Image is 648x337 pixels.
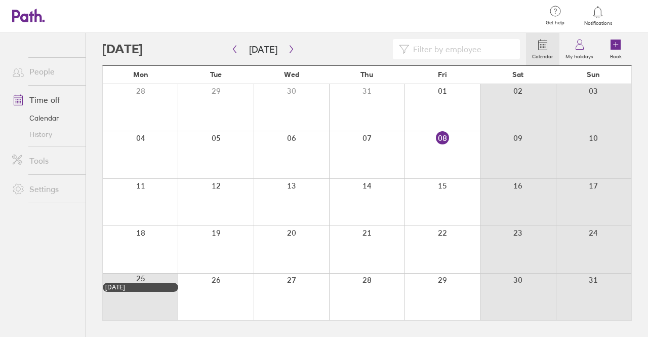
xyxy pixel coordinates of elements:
a: History [4,126,86,142]
span: Sat [512,70,523,79]
span: Thu [360,70,373,79]
a: My holidays [559,33,599,65]
a: Book [599,33,632,65]
div: [DATE] [105,284,176,291]
a: Time off [4,90,86,110]
span: Fri [438,70,447,79]
a: Notifications [582,5,615,26]
a: People [4,61,86,82]
label: Calendar [526,51,559,60]
span: Mon [133,70,148,79]
span: Wed [284,70,299,79]
input: Filter by employee [409,40,514,59]
button: [DATE] [241,41,286,58]
label: Book [604,51,628,60]
a: Tools [4,151,86,171]
span: Sun [587,70,600,79]
span: Get help [539,20,572,26]
a: Settings [4,179,86,199]
span: Tue [210,70,222,79]
a: Calendar [4,110,86,126]
label: My holidays [559,51,599,60]
a: Calendar [526,33,559,65]
span: Notifications [582,20,615,26]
